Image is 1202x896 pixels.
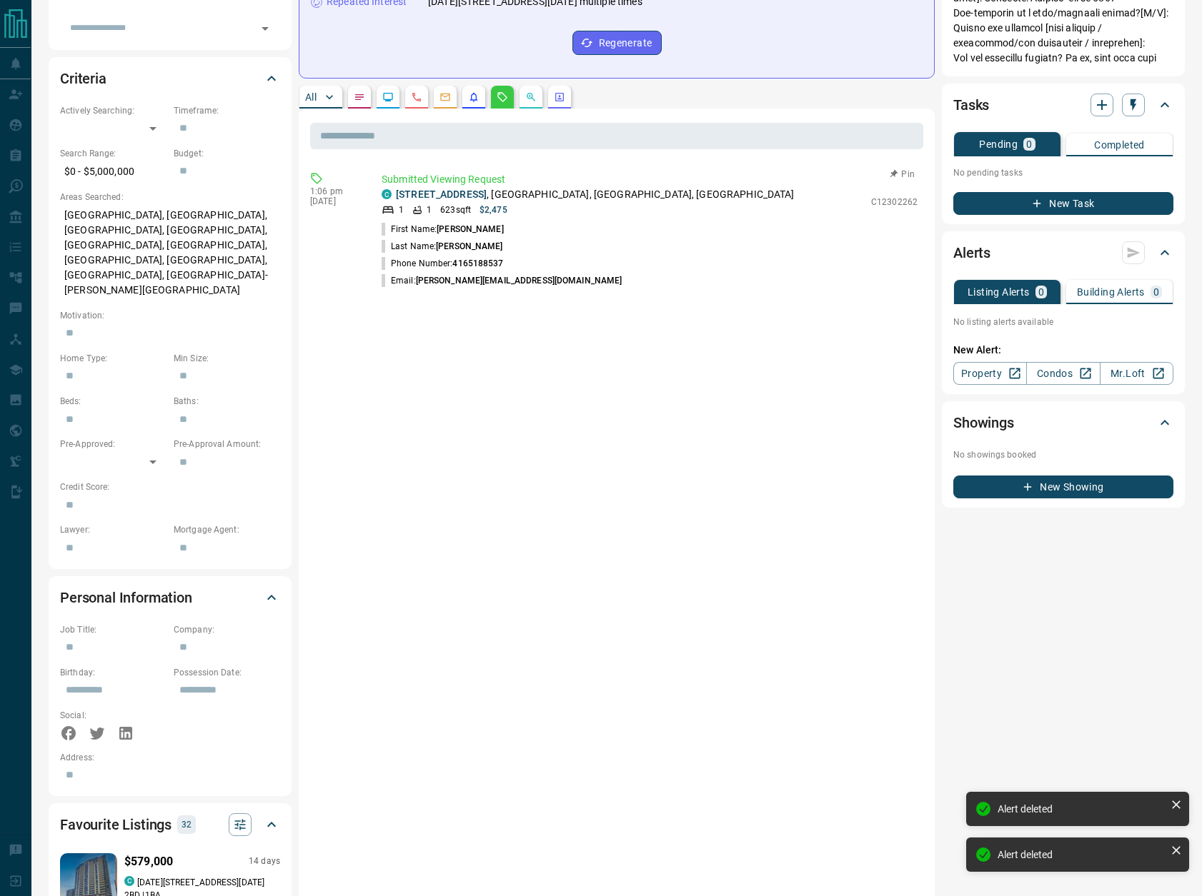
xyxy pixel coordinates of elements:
[953,316,1173,328] p: No listing alerts available
[382,223,504,236] p: First Name:
[382,91,394,103] svg: Lead Browsing Activity
[953,241,990,264] h2: Alerts
[60,709,167,722] p: Social:
[882,168,923,181] button: Pin
[998,849,1165,860] div: Alert deleted
[354,91,365,103] svg: Notes
[249,855,280,867] p: 14 days
[174,395,280,408] p: Baths:
[953,475,1173,498] button: New Showing
[60,807,280,842] div: Favourite Listings32
[436,241,502,251] span: [PERSON_NAME]
[60,104,167,117] p: Actively Searching:
[60,623,167,636] p: Job Title:
[953,94,989,116] h2: Tasks
[998,803,1165,815] div: Alert deleted
[60,67,106,90] h2: Criteria
[60,523,167,536] p: Lawyer:
[437,224,503,234] span: [PERSON_NAME]
[953,236,1173,270] div: Alerts
[979,139,1018,149] p: Pending
[953,362,1027,385] a: Property
[411,91,422,103] svg: Calls
[182,817,192,832] p: 32
[255,19,275,39] button: Open
[968,287,1030,297] p: Listing Alerts
[1153,287,1159,297] p: 0
[60,61,280,96] div: Criteria
[953,411,1014,434] h2: Showings
[382,240,503,253] p: Last Name:
[871,196,918,208] p: C12302262
[1038,287,1044,297] p: 0
[399,203,404,216] p: 1
[305,92,317,102] p: All
[480,203,507,216] p: $2,475
[124,853,173,870] p: $579,000
[60,813,172,836] h2: Favourite Listings
[174,352,280,365] p: Min Size:
[137,876,264,889] p: [DATE][STREET_ADDRESS][DATE]
[60,309,280,322] p: Motivation:
[468,91,480,103] svg: Listing Alerts
[440,203,471,216] p: 623 sqft
[60,352,167,365] p: Home Type:
[554,91,565,103] svg: Agent Actions
[60,147,167,160] p: Search Range:
[1100,362,1173,385] a: Mr.Loft
[396,187,795,202] p: , [GEOGRAPHIC_DATA], [GEOGRAPHIC_DATA], [GEOGRAPHIC_DATA]
[497,91,508,103] svg: Requests
[174,104,280,117] p: Timeframe:
[174,666,280,679] p: Possession Date:
[174,623,280,636] p: Company:
[310,186,360,196] p: 1:06 pm
[60,580,280,615] div: Personal Information
[124,876,134,886] div: condos.ca
[1077,287,1145,297] p: Building Alerts
[60,480,280,493] p: Credit Score:
[382,172,918,187] p: Submitted Viewing Request
[60,586,192,609] h2: Personal Information
[174,147,280,160] p: Budget:
[572,31,662,55] button: Regenerate
[382,257,504,270] p: Phone Number:
[60,191,280,203] p: Areas Searched:
[60,203,280,302] p: [GEOGRAPHIC_DATA], [GEOGRAPHIC_DATA], [GEOGRAPHIC_DATA], [GEOGRAPHIC_DATA], [GEOGRAPHIC_DATA], [G...
[382,274,622,287] p: Email:
[953,343,1173,358] p: New Alert:
[382,189,392,199] div: condos.ca
[60,666,167,679] p: Birthday:
[439,91,451,103] svg: Emails
[953,448,1173,461] p: No showings booked
[60,751,280,764] p: Address:
[174,523,280,536] p: Mortgage Agent:
[953,192,1173,215] button: New Task
[452,258,503,268] span: 4165188537
[174,438,280,450] p: Pre-Approval Amount:
[427,203,432,216] p: 1
[396,188,487,200] a: [STREET_ADDRESS]
[310,196,360,206] p: [DATE]
[416,276,622,286] span: [PERSON_NAME][EMAIL_ADDRESS][DOMAIN_NAME]
[525,91,537,103] svg: Opportunities
[60,395,167,408] p: Beds:
[953,88,1173,122] div: Tasks
[1026,362,1100,385] a: Condos
[60,438,167,450] p: Pre-Approved:
[953,406,1173,440] div: Showings
[953,162,1173,183] p: No pending tasks
[1026,139,1032,149] p: 0
[1094,140,1145,150] p: Completed
[60,160,167,183] p: $0 - $5,000,000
